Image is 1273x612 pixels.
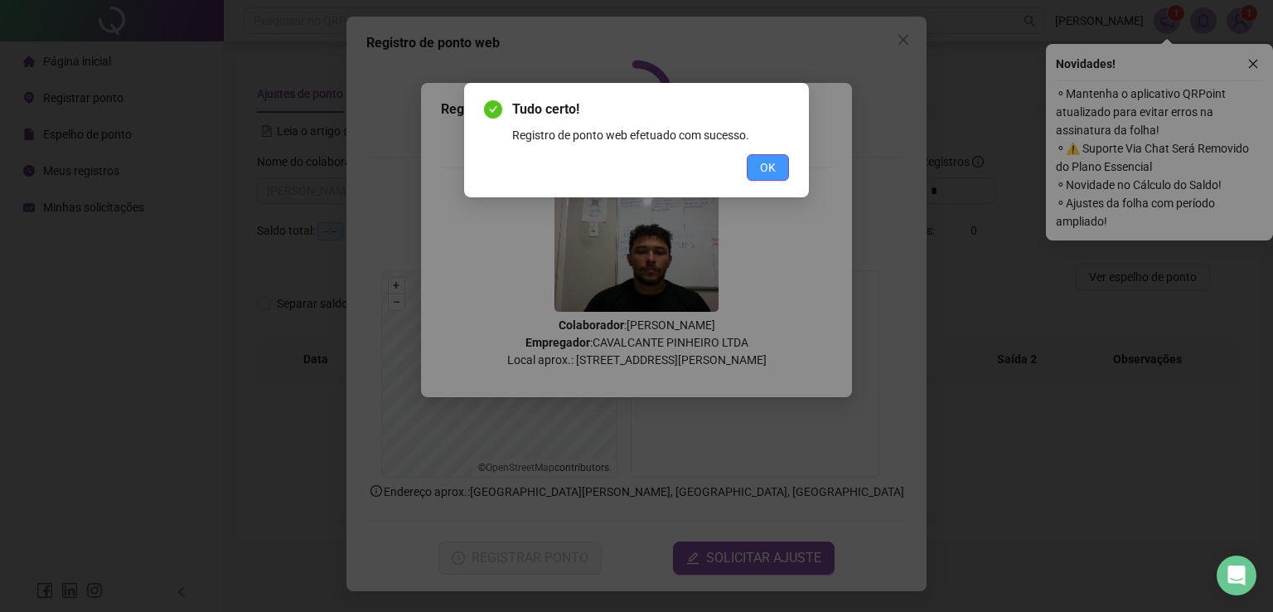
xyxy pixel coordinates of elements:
[512,100,789,119] span: Tudo certo!
[760,158,776,177] span: OK
[484,100,502,119] span: check-circle
[512,126,789,144] div: Registro de ponto web efetuado com sucesso.
[747,154,789,181] button: OK
[1217,556,1256,595] div: Open Intercom Messenger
